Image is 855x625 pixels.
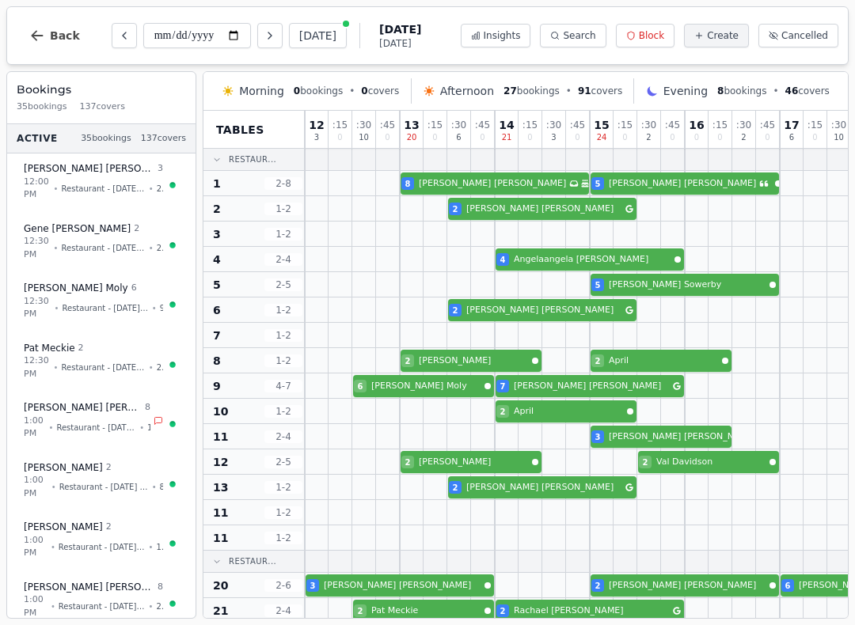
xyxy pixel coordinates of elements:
span: 20 [407,134,417,142]
span: Restaurant - [DATE] Lunch Menu [62,362,146,373]
span: 2 [595,355,601,367]
span: 6 [213,302,221,318]
span: • [51,600,55,612]
span: 3 [595,431,601,443]
span: Create [707,29,739,42]
span: 20 [213,578,228,593]
span: Restaurant - [DATE] Lunch Menu [59,541,146,553]
span: 16 [689,119,704,131]
span: 0 [622,134,627,142]
svg: Google booking [625,306,633,314]
span: : 30 [736,120,751,130]
span: : 30 [546,120,561,130]
span: 1 [213,176,221,191]
span: [PERSON_NAME] [PERSON_NAME] [609,579,766,593]
button: Previous day [112,23,137,48]
span: 6 [785,580,791,592]
span: • [51,541,55,553]
svg: Customer message [759,179,769,188]
span: [PERSON_NAME] [PERSON_NAME] [24,401,142,414]
span: 8 [145,401,150,415]
button: [PERSON_NAME] [PERSON_NAME]312:00 PM•Restaurant - [DATE] Lunch Menu•20 [13,153,189,210]
span: : 45 [475,120,490,130]
span: Active [17,132,58,145]
span: • [149,541,154,553]
span: 13 [213,479,228,495]
span: 0 [432,134,437,142]
span: Morning [239,83,284,99]
span: 12 [156,541,163,553]
span: 1:00 PM [24,474,48,500]
span: 2 [500,605,506,617]
span: • [152,481,157,493]
button: [PERSON_NAME] [PERSON_NAME]81:00 PM•Restaurant - [DATE] Lunch Menu•1 [13,392,189,449]
button: Search [540,24,606,47]
span: 1 - 2 [264,532,302,544]
span: • [55,302,59,314]
span: 0 [385,134,389,142]
span: 2 - 4 [264,604,302,617]
span: 1 - 2 [264,203,302,215]
span: 10 [834,134,844,142]
span: 2 [78,342,84,355]
span: 12:30 PM [24,295,51,321]
span: • [149,600,154,612]
span: 1 - 2 [264,506,302,519]
span: 1:00 PM [24,593,47,619]
span: Cancelled [781,29,828,42]
span: : 30 [831,120,846,130]
span: 12 [213,454,228,470]
span: 10 [359,134,369,142]
button: Gene [PERSON_NAME]212:30 PM•Restaurant - [DATE] Lunch Menu•22 [13,214,189,271]
span: 9 [160,302,163,314]
span: [PERSON_NAME] [PERSON_NAME] [24,162,154,175]
button: Back [17,17,93,55]
span: • [49,422,54,434]
span: 0 [694,134,699,142]
span: Afternoon [440,83,494,99]
button: Pat Meckie212:30 PM•Restaurant - [DATE] Lunch Menu•21 [13,333,189,390]
span: 3 [310,580,316,592]
span: • [349,85,355,97]
span: 0 [527,134,532,142]
span: 7 [213,328,221,343]
span: [PERSON_NAME] [419,354,529,368]
span: 2 [453,203,458,215]
span: 21 [213,603,228,619]
span: 0 [294,85,300,97]
span: covers [785,85,830,97]
button: Insights [461,24,531,47]
span: Angelaangela [PERSON_NAME] [514,253,671,267]
span: 11 [213,429,228,445]
button: [PERSON_NAME] 21:00 PM•Restaurant - [DATE] Lunch Menu•12 [13,512,189,569]
span: Restaurant - [DATE] Lunch Menu [62,302,148,314]
span: 2 [453,305,458,316]
span: 1 - 2 [264,329,302,342]
span: 21 [502,134,512,142]
button: Create [684,24,749,47]
span: [PERSON_NAME] [PERSON_NAME] [609,430,756,444]
span: 17 [784,119,799,131]
span: 0 [480,134,484,142]
span: 2 [134,222,139,236]
span: covers [578,85,622,97]
span: 137 covers [80,100,125,114]
span: : 15 [712,120,728,130]
span: Tables [216,122,264,138]
span: Gene [PERSON_NAME] [24,222,131,235]
span: Pat Meckie [371,604,481,618]
span: [PERSON_NAME] [PERSON_NAME] [609,177,756,191]
span: : 45 [760,120,775,130]
span: 2 [595,580,601,592]
span: 8 [717,85,724,97]
span: bookings [717,85,766,97]
span: 1 - 2 [264,228,302,241]
span: 137 covers [141,132,186,146]
span: [DATE] [379,37,421,50]
span: : 30 [356,120,371,130]
span: 2 [213,201,221,217]
span: 1:00 PM [24,415,46,441]
span: 2 [405,355,411,367]
span: 2 - 5 [264,278,302,291]
span: Back [50,30,80,41]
